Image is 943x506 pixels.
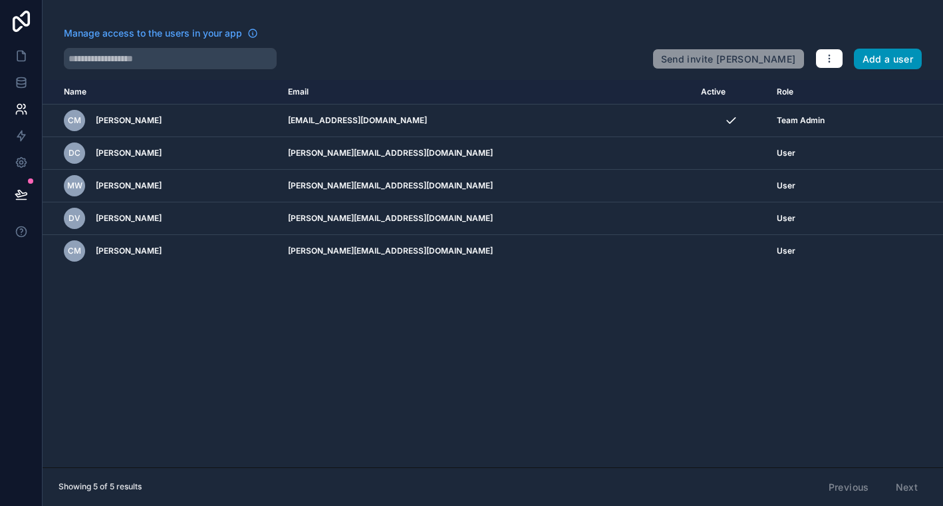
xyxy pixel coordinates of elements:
span: User [777,148,795,158]
span: [PERSON_NAME] [96,180,162,191]
td: [PERSON_NAME][EMAIL_ADDRESS][DOMAIN_NAME] [280,170,693,202]
span: User [777,246,795,256]
th: Active [693,80,769,105]
td: [PERSON_NAME][EMAIL_ADDRESS][DOMAIN_NAME] [280,137,693,170]
td: [EMAIL_ADDRESS][DOMAIN_NAME] [280,105,693,137]
th: Role [769,80,888,105]
span: DV [68,213,80,224]
span: DC [68,148,80,158]
span: CM [68,246,81,256]
span: [PERSON_NAME] [96,246,162,256]
span: User [777,180,795,191]
span: [PERSON_NAME] [96,148,162,158]
td: [PERSON_NAME][EMAIL_ADDRESS][DOMAIN_NAME] [280,202,693,235]
span: Team Admin [777,115,825,126]
a: Manage access to the users in your app [64,27,258,40]
button: Add a user [854,49,922,70]
div: scrollable content [43,80,943,467]
span: [PERSON_NAME] [96,213,162,224]
th: Name [43,80,280,105]
td: [PERSON_NAME][EMAIL_ADDRESS][DOMAIN_NAME] [280,235,693,268]
span: MW [67,180,82,191]
span: Showing 5 of 5 results [59,481,142,492]
span: User [777,213,795,224]
span: [PERSON_NAME] [96,115,162,126]
th: Email [280,80,693,105]
span: Manage access to the users in your app [64,27,242,40]
span: CM [68,115,81,126]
